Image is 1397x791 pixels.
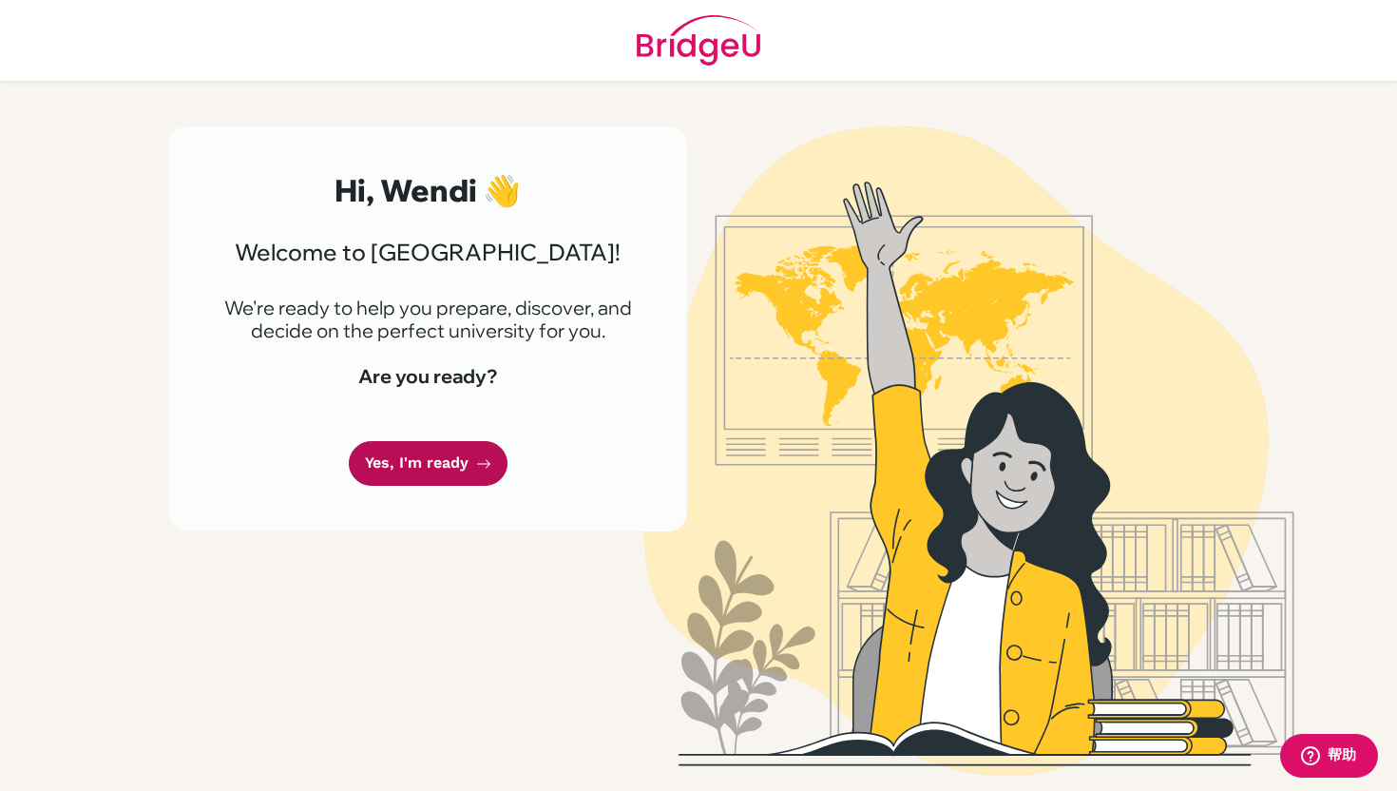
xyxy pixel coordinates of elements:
[349,441,507,486] a: Yes, I'm ready
[214,239,641,266] h3: Welcome to [GEOGRAPHIC_DATA]!
[214,365,641,388] h4: Are you ready?
[214,172,641,208] h2: Hi, Wendi 👋
[1279,734,1378,781] iframe: 打开一个小组件，您可以在其中找到更多信息
[214,297,641,342] p: We're ready to help you prepare, discover, and decide on the perfect university for you.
